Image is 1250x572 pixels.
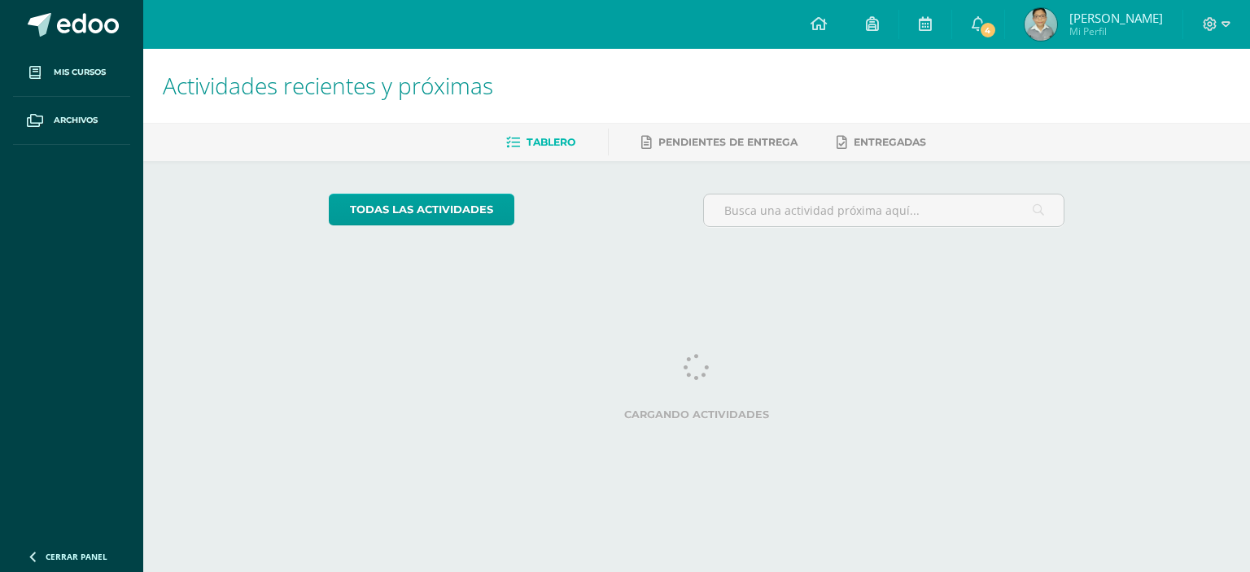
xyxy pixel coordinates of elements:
span: Mi Perfil [1069,24,1163,38]
span: Archivos [54,114,98,127]
img: 85a0611ab22be2d9e2483d53f79cea3a.png [1025,8,1057,41]
label: Cargando actividades [329,408,1065,421]
span: [PERSON_NAME] [1069,10,1163,26]
span: Tablero [527,136,575,148]
span: Actividades recientes y próximas [163,70,493,101]
a: Archivos [13,97,130,145]
span: Entregadas [854,136,926,148]
span: 4 [978,21,996,39]
span: Cerrar panel [46,551,107,562]
a: Tablero [506,129,575,155]
span: Mis cursos [54,66,106,79]
span: Pendientes de entrega [658,136,798,148]
a: todas las Actividades [329,194,514,225]
input: Busca una actividad próxima aquí... [704,194,1064,226]
a: Pendientes de entrega [641,129,798,155]
a: Entregadas [837,129,926,155]
a: Mis cursos [13,49,130,97]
